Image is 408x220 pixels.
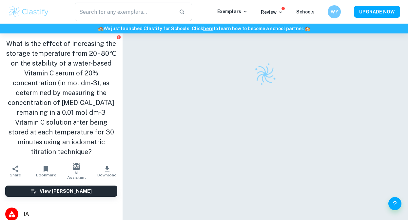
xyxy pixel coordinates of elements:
[36,173,56,177] span: Bookmark
[1,25,407,32] h6: We just launched Clastify for Schools. Click to learn how to become a school partner.
[65,170,88,180] span: AI Assistant
[296,9,315,14] a: Schools
[217,8,248,15] p: Exemplars
[5,39,117,157] h1: What is the effect of increasing the storage temperature from 20 - 80℃ on the stability of a wate...
[116,35,121,40] button: Report issue
[250,59,280,89] img: Clastify logo
[75,3,174,21] input: Search for any exemplars...
[388,197,401,210] button: Help and Feedback
[40,188,92,195] h6: View [PERSON_NAME]
[328,5,341,18] button: WY
[5,186,117,197] button: View [PERSON_NAME]
[30,162,61,180] button: Bookmark
[73,163,80,170] img: AI Assistant
[304,26,310,31] span: 🏫
[331,8,338,15] h6: WY
[97,173,117,177] span: Download
[92,162,122,180] button: Download
[8,5,49,18] img: Clastify logo
[98,26,104,31] span: 🏫
[24,210,117,218] span: IA
[61,162,92,180] button: AI Assistant
[10,173,21,177] span: Share
[261,9,283,16] p: Review
[354,6,400,18] button: UPGRADE NOW
[203,26,213,31] a: here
